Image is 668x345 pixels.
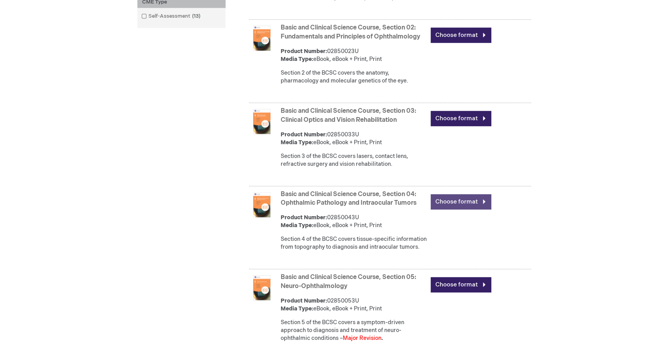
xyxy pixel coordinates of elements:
[249,275,274,300] img: Basic and Clinical Science Course, Section 05: Neuro-Ophthalmology
[281,107,416,124] a: Basic and Clinical Science Course, Section 03: Clinical Optics and Vision Rehabilitation
[281,214,327,221] strong: Product Number:
[281,297,327,304] strong: Product Number:
[281,131,427,147] div: 02850033U eBook, eBook + Print, Print
[281,48,427,63] div: 02850023U eBook, eBook + Print, Print
[249,26,274,51] img: Basic and Clinical Science Course, Section 02: Fundamentals and Principles of Ophthalmology
[431,28,491,43] a: Choose format
[281,131,327,138] strong: Product Number:
[281,48,327,55] strong: Product Number:
[249,109,274,134] img: Basic and Clinical Science Course, Section 03: Clinical Optics and Vision Rehabilitation
[281,222,313,229] strong: Media Type:
[281,235,427,251] div: Section 4 of the BCSC covers tissue-specific information from topography to diagnosis and intraoc...
[249,192,274,217] img: Basic and Clinical Science Course, Section 04: Ophthalmic Pathology and Intraocular Tumors
[281,305,313,312] strong: Media Type:
[281,319,427,342] div: Section 5 of the BCSC covers a symptom-driven approach to diagnosis and treatment of neuro-ophtha...
[281,191,416,207] a: Basic and Clinical Science Course, Section 04: Ophthalmic Pathology and Intraocular Tumors
[190,13,202,19] span: 13
[139,13,204,20] a: Self-Assessment13
[281,56,313,62] strong: Media Type:
[431,277,491,292] a: Choose format
[281,273,416,290] a: Basic and Clinical Science Course, Section 05: Neuro-Ophthalmology
[281,139,313,146] strong: Media Type:
[431,111,491,126] a: Choose format
[431,194,491,209] a: Choose format
[281,152,427,168] div: Section 3 of the BCSC covers lasers, contact lens, refractive surgery and vision rehabilitation.
[281,297,427,313] div: 02850053U eBook, eBook + Print, Print
[281,24,420,40] a: Basic and Clinical Science Course, Section 02: Fundamentals and Principles of Ophthalmology
[281,69,427,85] div: Section 2 of the BCSC covers the anatomy, pharmacology and molecular genetics of the eye.
[381,335,383,341] strong: .
[281,214,427,229] div: 02850043U eBook, eBook + Print, Print
[343,335,381,341] font: Major Revision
